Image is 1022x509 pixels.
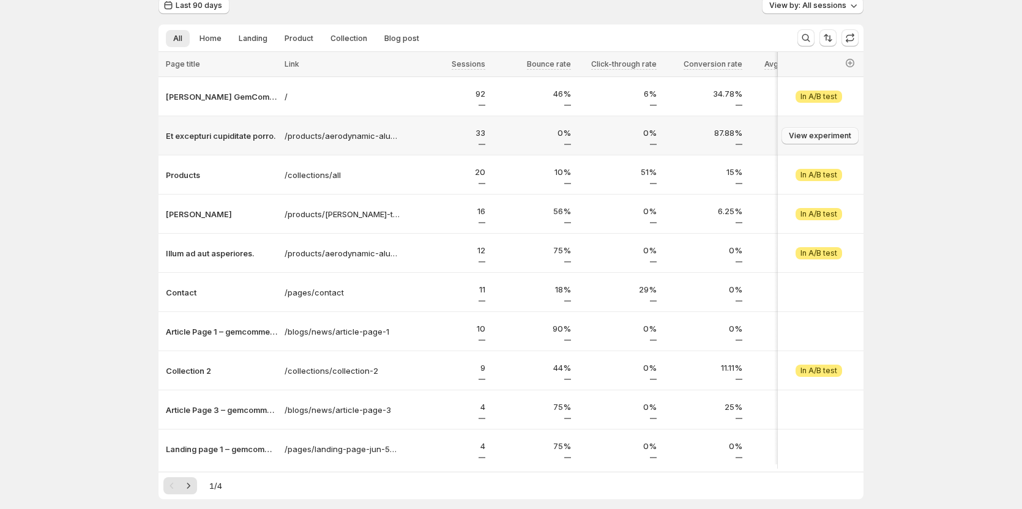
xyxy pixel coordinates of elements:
[166,169,277,181] button: Products
[578,244,657,256] p: 0%
[493,283,571,295] p: 18%
[493,244,571,256] p: 75%
[285,130,400,142] a: /products/aerodynamic-aluminum-clock
[664,440,742,452] p: 0%
[285,365,400,377] a: /collections/collection-2
[493,166,571,178] p: 10%
[384,34,419,43] span: Blog post
[750,322,828,335] p: 7.54s
[800,366,837,376] span: In A/B test
[176,1,222,10] span: Last 90 days
[591,59,657,69] span: Click-through rate
[407,127,485,139] p: 33
[285,325,400,338] a: /blogs/news/article-page-1
[407,440,485,452] p: 4
[664,205,742,217] p: 6.25%
[578,205,657,217] p: 0%
[166,130,277,142] button: Et excepturi cupiditate porro.
[407,87,485,100] p: 92
[285,91,400,103] a: /
[285,286,400,299] a: /pages/contact
[664,87,742,100] p: 34.78%
[180,477,197,494] button: Next
[664,127,742,139] p: 87.88%
[800,209,837,219] span: In A/B test
[578,401,657,413] p: 0%
[493,87,571,100] p: 46%
[285,247,400,259] a: /products/aerodynamic-aluminum-lamp
[578,440,657,452] p: 0%
[493,205,571,217] p: 56%
[407,244,485,256] p: 12
[493,440,571,452] p: 75%
[166,208,277,220] button: [PERSON_NAME]
[664,166,742,178] p: 15%
[285,443,400,455] a: /pages/landing-page-jun-5-11-24-45
[664,322,742,335] p: 0%
[166,404,277,416] button: Article Page 3 – gemcommerce-[PERSON_NAME]
[166,365,277,377] p: Collection 2
[750,440,828,452] p: 15.00s
[819,29,837,46] button: Sort the results
[407,283,485,295] p: 11
[750,166,828,178] p: 16.43s
[285,169,400,181] a: /collections/all
[578,322,657,335] p: 0%
[664,362,742,374] p: 11.11%
[769,1,846,10] span: View by: All sessions
[578,127,657,139] p: 0%
[452,59,485,69] span: Sessions
[493,362,571,374] p: 44%
[800,170,837,180] span: In A/B test
[797,29,815,46] button: Search and filter results
[166,247,277,259] button: Illum ad aut asperiores.
[664,283,742,295] p: 0%
[750,362,828,374] p: 23.50s
[789,131,851,141] span: View experiment
[527,59,571,69] span: Bounce rate
[750,87,828,100] p: 13.47s
[407,166,485,178] p: 20
[330,34,367,43] span: Collection
[407,401,485,413] p: 4
[285,208,400,220] a: /products/[PERSON_NAME]-testtt
[781,127,859,144] button: View experiment
[664,401,742,413] p: 25%
[239,34,267,43] span: Landing
[166,325,277,338] button: Article Page 1 – gemcommerce-dev-[PERSON_NAME]
[285,404,400,416] a: /blogs/news/article-page-3
[750,401,828,413] p: 9.50s
[750,205,828,217] p: 32.71s
[166,443,277,455] button: Landing page 1 – gemcommerce-dev-[PERSON_NAME]
[493,322,571,335] p: 90%
[407,362,485,374] p: 9
[750,244,828,256] p: 7.22s
[285,34,313,43] span: Product
[166,91,277,103] button: [PERSON_NAME] GemCommerce
[166,286,277,299] button: Contact
[578,362,657,374] p: 0%
[166,59,200,69] span: Page title
[750,127,828,139] p: 5.26s
[285,59,299,69] span: Link
[750,283,828,295] p: 26.08s
[800,248,837,258] span: In A/B test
